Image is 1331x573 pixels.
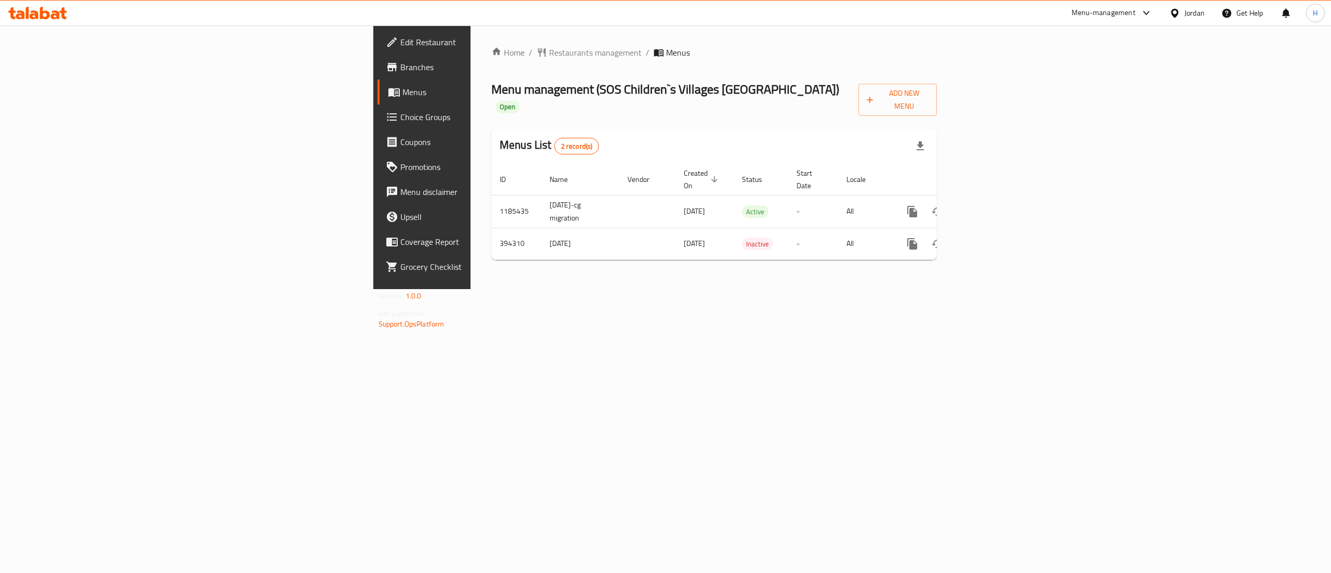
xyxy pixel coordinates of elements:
[500,137,599,154] h2: Menus List
[892,164,1008,196] th: Actions
[900,199,925,224] button: more
[858,84,937,116] button: Add New Menu
[377,254,596,279] a: Grocery Checklist
[867,87,929,113] span: Add New Menu
[1184,7,1205,19] div: Jordan
[400,61,588,73] span: Branches
[400,161,588,173] span: Promotions
[377,204,596,229] a: Upsell
[402,86,588,98] span: Menus
[377,105,596,129] a: Choice Groups
[628,173,663,186] span: Vendor
[377,80,596,105] a: Menus
[379,307,426,320] span: Get support on:
[742,173,776,186] span: Status
[925,231,950,256] button: Change Status
[400,36,588,48] span: Edit Restaurant
[684,167,721,192] span: Created On
[742,205,768,218] div: Active
[379,289,404,303] span: Version:
[400,211,588,223] span: Upsell
[742,238,773,250] span: Inactive
[491,164,1008,260] table: enhanced table
[400,261,588,273] span: Grocery Checklist
[666,46,690,59] span: Menus
[377,129,596,154] a: Coupons
[379,317,445,331] a: Support.OpsPlatform
[550,173,581,186] span: Name
[377,30,596,55] a: Edit Restaurant
[400,136,588,148] span: Coupons
[377,154,596,179] a: Promotions
[908,134,933,159] div: Export file
[646,46,649,59] li: /
[400,186,588,198] span: Menu disclaimer
[838,195,892,228] td: All
[900,231,925,256] button: more
[377,229,596,254] a: Coverage Report
[797,167,826,192] span: Start Date
[406,289,422,303] span: 1.0.0
[684,204,705,218] span: [DATE]
[554,138,599,154] div: Total records count
[500,173,519,186] span: ID
[788,195,838,228] td: -
[838,228,892,259] td: All
[1313,7,1317,19] span: H
[788,228,838,259] td: -
[491,77,839,101] span: Menu management ( SOS Children`s Villages [GEOGRAPHIC_DATA] )
[555,141,599,151] span: 2 record(s)
[684,237,705,250] span: [DATE]
[491,46,937,59] nav: breadcrumb
[846,173,879,186] span: Locale
[377,55,596,80] a: Branches
[1072,7,1136,19] div: Menu-management
[742,206,768,218] span: Active
[377,179,596,204] a: Menu disclaimer
[400,111,588,123] span: Choice Groups
[400,236,588,248] span: Coverage Report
